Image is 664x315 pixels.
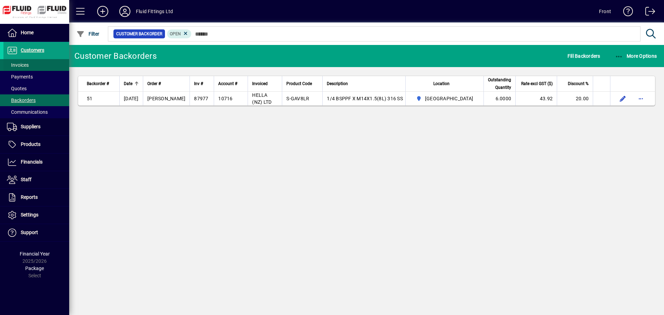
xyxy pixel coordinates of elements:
[21,124,40,129] span: Suppliers
[568,50,600,62] span: Fill Backorders
[136,6,173,17] div: Fluid Fittings Ltd
[7,86,27,91] span: Quotes
[3,83,69,94] a: Quotes
[147,80,161,87] span: Order #
[76,31,100,37] span: Filter
[124,80,139,87] div: Date
[170,31,181,36] span: Open
[3,171,69,188] a: Staff
[568,80,589,87] span: Discount %
[218,80,237,87] span: Account #
[25,266,44,271] span: Package
[7,98,36,103] span: Backorders
[640,1,655,24] a: Logout
[7,62,29,68] span: Invoices
[218,80,243,87] div: Account #
[21,30,34,35] span: Home
[114,5,136,18] button: Profile
[483,92,515,105] td: 6.0000
[21,177,31,182] span: Staff
[433,80,450,87] span: Location
[3,106,69,118] a: Communications
[521,80,553,87] span: Rate excl GST ($)
[286,96,309,101] span: S-GAV8LR
[252,80,268,87] span: Invoiced
[635,93,646,104] button: More options
[618,1,633,24] a: Knowledge Base
[218,96,232,101] span: 10716
[7,109,48,115] span: Communications
[613,50,659,62] button: More Options
[286,80,318,87] div: Product Code
[3,136,69,153] a: Products
[3,59,69,71] a: Invoices
[147,96,185,101] span: [PERSON_NAME]
[3,206,69,224] a: Settings
[327,80,348,87] span: Description
[3,189,69,206] a: Reports
[21,47,44,53] span: Customers
[167,29,192,38] mat-chip: Completion Status: Open
[74,50,157,62] div: Customer Backorders
[21,194,38,200] span: Reports
[92,5,114,18] button: Add
[194,80,210,87] div: Inv #
[410,80,479,87] div: Location
[75,28,101,40] button: Filter
[87,96,93,101] span: 51
[124,80,132,87] span: Date
[3,71,69,83] a: Payments
[557,92,593,105] td: 20.00
[252,80,278,87] div: Invoiced
[7,74,33,80] span: Payments
[21,141,40,147] span: Products
[515,92,557,105] td: 43.92
[21,212,38,217] span: Settings
[615,53,657,59] span: More Options
[327,80,401,87] div: Description
[327,96,403,101] span: 1/4 BSPPF X M14X1.5(8L) 316 SS
[3,154,69,171] a: Financials
[194,80,203,87] span: Inv #
[413,94,476,103] span: AUCKLAND
[20,251,50,257] span: Financial Year
[425,95,473,102] span: [GEOGRAPHIC_DATA]
[566,50,602,62] button: Fill Backorders
[252,92,271,105] span: HELLA (NZ) LTD
[194,96,208,101] span: 87977
[3,94,69,106] a: Backorders
[3,118,69,136] a: Suppliers
[147,80,185,87] div: Order #
[488,76,511,91] span: Outstanding Quantity
[119,92,143,105] td: [DATE]
[599,6,611,17] div: Front
[617,93,628,104] button: Edit
[286,80,312,87] span: Product Code
[116,30,162,37] span: Customer Backorder
[21,159,43,165] span: Financials
[87,80,115,87] div: Backorder #
[87,80,109,87] span: Backorder #
[21,230,38,235] span: Support
[3,224,69,241] a: Support
[3,24,69,41] a: Home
